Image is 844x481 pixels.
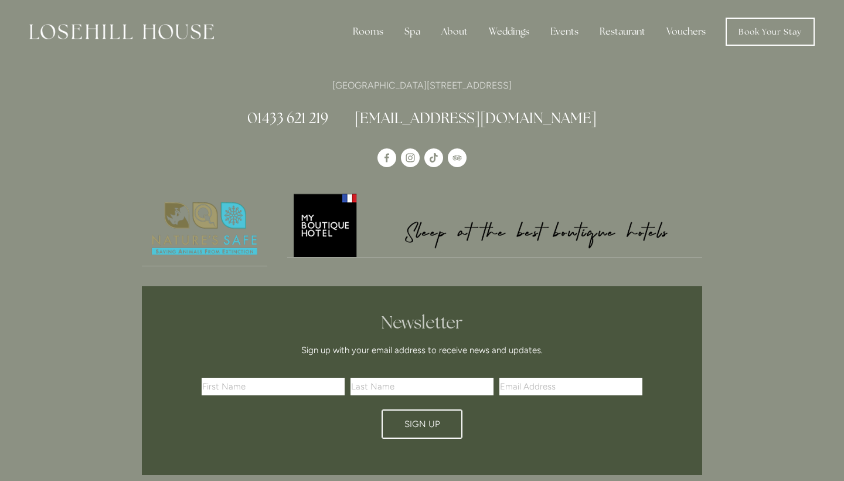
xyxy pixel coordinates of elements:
[247,109,328,127] a: 01433 621 219
[377,148,396,167] a: Losehill House Hotel & Spa
[206,343,638,357] p: Sign up with your email address to receive news and updates.
[657,20,715,43] a: Vouchers
[404,419,440,429] span: Sign Up
[202,378,345,395] input: First Name
[382,409,462,439] button: Sign Up
[424,148,443,167] a: TikTok
[395,20,430,43] div: Spa
[726,18,815,46] a: Book Your Stay
[432,20,477,43] div: About
[479,20,539,43] div: Weddings
[541,20,588,43] div: Events
[142,77,702,93] p: [GEOGRAPHIC_DATA][STREET_ADDRESS]
[448,148,467,167] a: TripAdvisor
[401,148,420,167] a: Instagram
[350,378,494,395] input: Last Name
[355,109,597,127] a: [EMAIL_ADDRESS][DOMAIN_NAME]
[142,192,267,266] img: Nature's Safe - Logo
[287,192,703,257] img: My Boutique Hotel - Logo
[206,312,638,333] h2: Newsletter
[499,378,642,395] input: Email Address
[590,20,655,43] div: Restaurant
[343,20,393,43] div: Rooms
[29,24,214,39] img: Losehill House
